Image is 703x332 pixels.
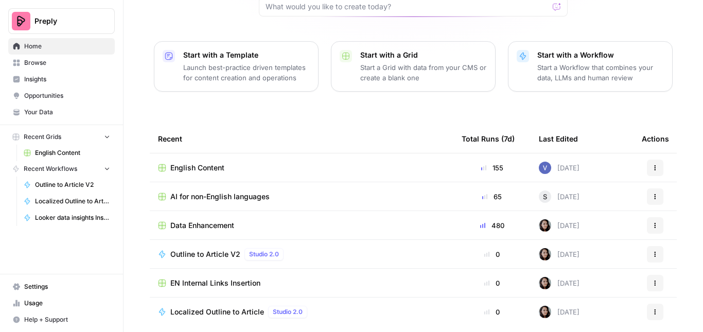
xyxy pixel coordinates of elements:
div: [DATE] [539,162,579,174]
p: Start with a Template [183,50,310,60]
div: 0 [462,249,522,259]
img: a7rrxm5wz29u8zxbh4kkc1rcm4rd [539,162,551,174]
a: English Content [158,163,445,173]
div: [DATE] [539,277,579,289]
p: Start with a Workflow [537,50,664,60]
button: Help + Support [8,311,115,328]
img: 0od0somutai3rosqwdkhgswflu93 [539,306,551,318]
a: Outline to Article V2 [19,177,115,193]
button: Start with a WorkflowStart a Workflow that combines your data, LLMs and human review [508,41,673,92]
a: Home [8,38,115,55]
span: Your Data [24,108,110,117]
span: AI for non-English languages [170,191,270,202]
a: Outline to Article V2Studio 2.0 [158,248,445,260]
span: S [543,191,547,202]
span: Studio 2.0 [273,307,303,317]
span: Settings [24,282,110,291]
div: [DATE] [539,248,579,260]
div: [DATE] [539,306,579,318]
div: 0 [462,278,522,288]
a: AI for non-English languages [158,191,445,202]
input: What would you like to create today? [266,2,549,12]
span: Help + Support [24,315,110,324]
span: English Content [170,163,224,173]
span: Opportunities [24,91,110,100]
div: 0 [462,307,522,317]
p: Launch best-practice driven templates for content creation and operations [183,62,310,83]
span: Localized Outline to Article [35,197,110,206]
span: Recent Grids [24,132,61,142]
a: Looker data insights Insertion [19,209,115,226]
span: Looker data insights Insertion [35,213,110,222]
span: English Content [35,148,110,158]
div: Recent [158,125,445,153]
div: Total Runs (7d) [462,125,515,153]
div: Last Edited [539,125,578,153]
img: 0od0somutai3rosqwdkhgswflu93 [539,219,551,232]
a: Settings [8,278,115,295]
p: Start a Grid with data from your CMS or create a blank one [360,62,487,83]
span: Outline to Article V2 [170,249,240,259]
div: [DATE] [539,219,579,232]
a: Browse [8,55,115,71]
a: English Content [19,145,115,161]
button: Start with a GridStart a Grid with data from your CMS or create a blank one [331,41,496,92]
a: Opportunities [8,88,115,104]
div: 480 [462,220,522,231]
div: 65 [462,191,522,202]
button: Recent Grids [8,129,115,145]
button: Workspace: Preply [8,8,115,34]
a: Data Enhancement [158,220,445,231]
a: Localized Outline to Article [19,193,115,209]
p: Start with a Grid [360,50,487,60]
a: Usage [8,295,115,311]
span: Outline to Article V2 [35,180,110,189]
a: EN Internal Links Insertion [158,278,445,288]
a: Your Data [8,104,115,120]
button: Recent Workflows [8,161,115,177]
span: Insights [24,75,110,84]
button: Start with a TemplateLaunch best-practice driven templates for content creation and operations [154,41,319,92]
span: Browse [24,58,110,67]
span: Localized Outline to Article [170,307,264,317]
span: Preply [34,16,97,26]
span: Home [24,42,110,51]
span: Recent Workflows [24,164,77,173]
span: Usage [24,299,110,308]
a: Localized Outline to ArticleStudio 2.0 [158,306,445,318]
div: Actions [642,125,669,153]
a: Insights [8,71,115,88]
span: Data Enhancement [170,220,234,231]
span: EN Internal Links Insertion [170,278,260,288]
img: Preply Logo [12,12,30,30]
div: [DATE] [539,190,579,203]
img: 0od0somutai3rosqwdkhgswflu93 [539,248,551,260]
span: Studio 2.0 [249,250,279,259]
img: 0od0somutai3rosqwdkhgswflu93 [539,277,551,289]
div: 155 [462,163,522,173]
p: Start a Workflow that combines your data, LLMs and human review [537,62,664,83]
